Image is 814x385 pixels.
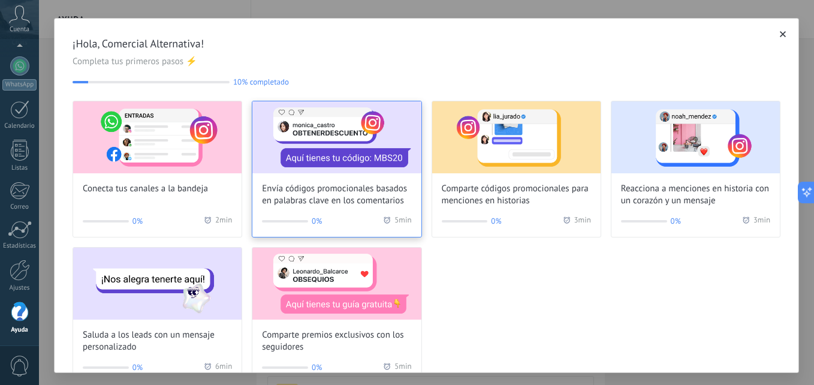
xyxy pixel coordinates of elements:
[2,284,37,292] div: Ajustes
[442,183,591,207] span: Comparte códigos promocionales para menciones en historias
[2,122,37,130] div: Calendario
[83,329,232,353] span: Saluda a los leads con un mensaje personalizado
[73,37,780,51] span: ¡Hola, Comercial Alternativa!
[611,101,780,173] img: React to story mentions with a heart and personalized message
[312,215,322,227] span: 0%
[73,56,780,68] span: Completa tus primeros pasos ⚡
[215,215,232,227] span: 2 min
[83,183,208,195] span: Conecta tus canales a la bandeja
[10,26,29,34] span: Cuenta
[73,248,242,320] img: Greet leads with a custom message (Wizard onboarding modal)
[394,215,411,227] span: 5 min
[2,242,37,250] div: Estadísticas
[574,215,591,227] span: 3 min
[252,101,421,173] img: Send promo codes based on keywords in comments (Wizard onboarding modal)
[394,362,411,374] span: 5 min
[132,362,143,374] span: 0%
[2,203,37,211] div: Correo
[671,215,681,227] span: 0%
[2,326,37,334] div: Ayuda
[262,183,411,207] span: Envía códigos promocionales basados en palabras clave en los comentarios
[621,183,770,207] span: Reacciona a menciones en historia con un corazón y un mensaje
[262,329,411,353] span: Comparte premios exclusivos con los seguidores
[312,362,322,374] span: 0%
[491,215,501,227] span: 0%
[132,215,143,227] span: 0%
[2,79,37,91] div: WhatsApp
[73,101,242,173] img: Connect your channels to the inbox
[233,77,289,86] span: 10% completado
[252,248,421,320] img: Share exclusive rewards with followers
[2,164,37,172] div: Listas
[215,362,232,374] span: 6 min
[432,101,601,173] img: Share promo codes for story mentions
[753,215,770,227] span: 3 min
